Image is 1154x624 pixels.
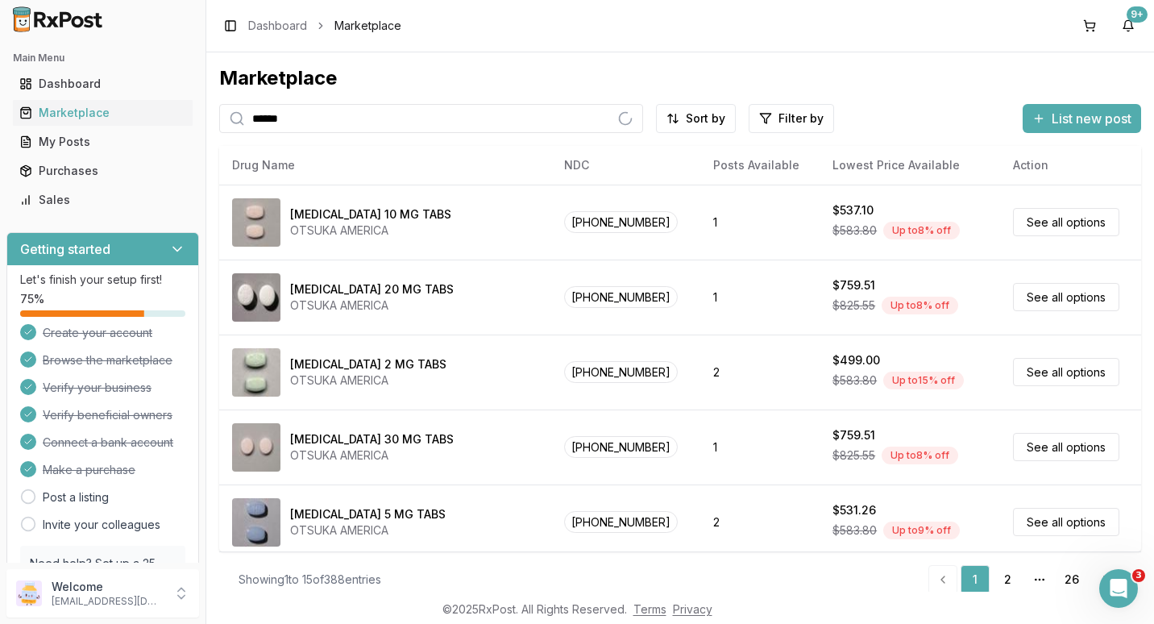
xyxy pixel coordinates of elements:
[13,69,193,98] a: Dashboard
[1090,565,1122,594] a: Go to next page
[1023,104,1141,133] button: List new post
[13,127,193,156] a: My Posts
[20,272,185,288] p: Let's finish your setup first!
[43,325,152,341] span: Create your account
[700,146,820,185] th: Posts Available
[19,105,186,121] div: Marketplace
[290,506,446,522] div: [MEDICAL_DATA] 5 MG TABS
[6,129,199,155] button: My Posts
[882,297,958,314] div: Up to 8 % off
[564,361,678,383] span: [PHONE_NUMBER]
[248,18,401,34] nav: breadcrumb
[749,104,834,133] button: Filter by
[19,76,186,92] div: Dashboard
[832,223,877,239] span: $583.80
[43,435,173,451] span: Connect a bank account
[290,372,446,389] div: OTSUKA AMERICA
[564,511,678,533] span: [PHONE_NUMBER]
[16,580,42,606] img: User avatar
[832,427,875,443] div: $759.51
[1127,6,1148,23] div: 9+
[832,202,874,218] div: $537.10
[232,348,280,397] img: Abilify 2 MG TABS
[290,522,446,539] div: OTSUKA AMERICA
[43,352,172,368] span: Browse the marketplace
[1099,569,1138,608] iframe: Intercom live chat
[564,211,678,233] span: [PHONE_NUMBER]
[832,297,875,314] span: $825.55
[778,110,824,127] span: Filter by
[248,18,307,34] a: Dashboard
[334,18,401,34] span: Marketplace
[1023,112,1141,128] a: List new post
[52,579,164,595] p: Welcome
[290,447,454,464] div: OTSUKA AMERICA
[290,206,451,223] div: [MEDICAL_DATA] 10 MG TABS
[700,335,820,410] td: 2
[564,436,678,458] span: [PHONE_NUMBER]
[6,187,199,213] button: Sales
[1013,208,1119,236] a: See all options
[882,447,958,464] div: Up to 8 % off
[232,198,280,247] img: Abilify 10 MG TABS
[20,239,110,259] h3: Getting started
[700,185,820,260] td: 1
[6,6,110,32] img: RxPost Logo
[883,522,960,539] div: Up to 9 % off
[700,410,820,485] td: 1
[43,380,152,396] span: Verify your business
[883,222,960,239] div: Up to 8 % off
[290,281,454,297] div: [MEDICAL_DATA] 20 MG TABS
[700,485,820,560] td: 2
[1057,565,1086,594] a: 26
[43,462,135,478] span: Make a purchase
[219,65,1141,91] div: Marketplace
[633,602,666,616] a: Terms
[1052,109,1131,128] span: List new post
[6,71,199,97] button: Dashboard
[832,502,876,518] div: $531.26
[232,423,280,472] img: Abilify 30 MG TABS
[43,489,109,505] a: Post a listing
[13,156,193,185] a: Purchases
[43,407,172,423] span: Verify beneficial owners
[13,52,193,64] h2: Main Menu
[219,146,551,185] th: Drug Name
[832,522,877,539] span: $583.80
[564,286,678,308] span: [PHONE_NUMBER]
[1013,283,1119,311] a: See all options
[30,555,176,604] p: Need help? Set up a 25 minute call with our team to set up.
[6,100,199,126] button: Marketplace
[700,260,820,335] td: 1
[1013,358,1119,386] a: See all options
[232,273,280,322] img: Abilify 20 MG TABS
[656,104,736,133] button: Sort by
[13,185,193,214] a: Sales
[551,146,700,185] th: NDC
[19,134,186,150] div: My Posts
[290,356,446,372] div: [MEDICAL_DATA] 2 MG TABS
[6,158,199,184] button: Purchases
[52,595,164,608] p: [EMAIL_ADDRESS][DOMAIN_NAME]
[961,565,990,594] a: 1
[686,110,725,127] span: Sort by
[1000,146,1141,185] th: Action
[1013,508,1119,536] a: See all options
[1115,13,1141,39] button: 9+
[290,297,454,314] div: OTSUKA AMERICA
[232,498,280,547] img: Abilify 5 MG TABS
[13,98,193,127] a: Marketplace
[1013,433,1119,461] a: See all options
[43,517,160,533] a: Invite your colleagues
[832,372,877,389] span: $583.80
[20,291,44,307] span: 75 %
[290,223,451,239] div: OTSUKA AMERICA
[1132,569,1145,582] span: 3
[290,431,454,447] div: [MEDICAL_DATA] 30 MG TABS
[832,352,880,368] div: $499.00
[19,192,186,208] div: Sales
[239,572,381,588] div: Showing 1 to 15 of 388 entries
[19,163,186,179] div: Purchases
[673,602,712,616] a: Privacy
[832,447,875,464] span: $825.55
